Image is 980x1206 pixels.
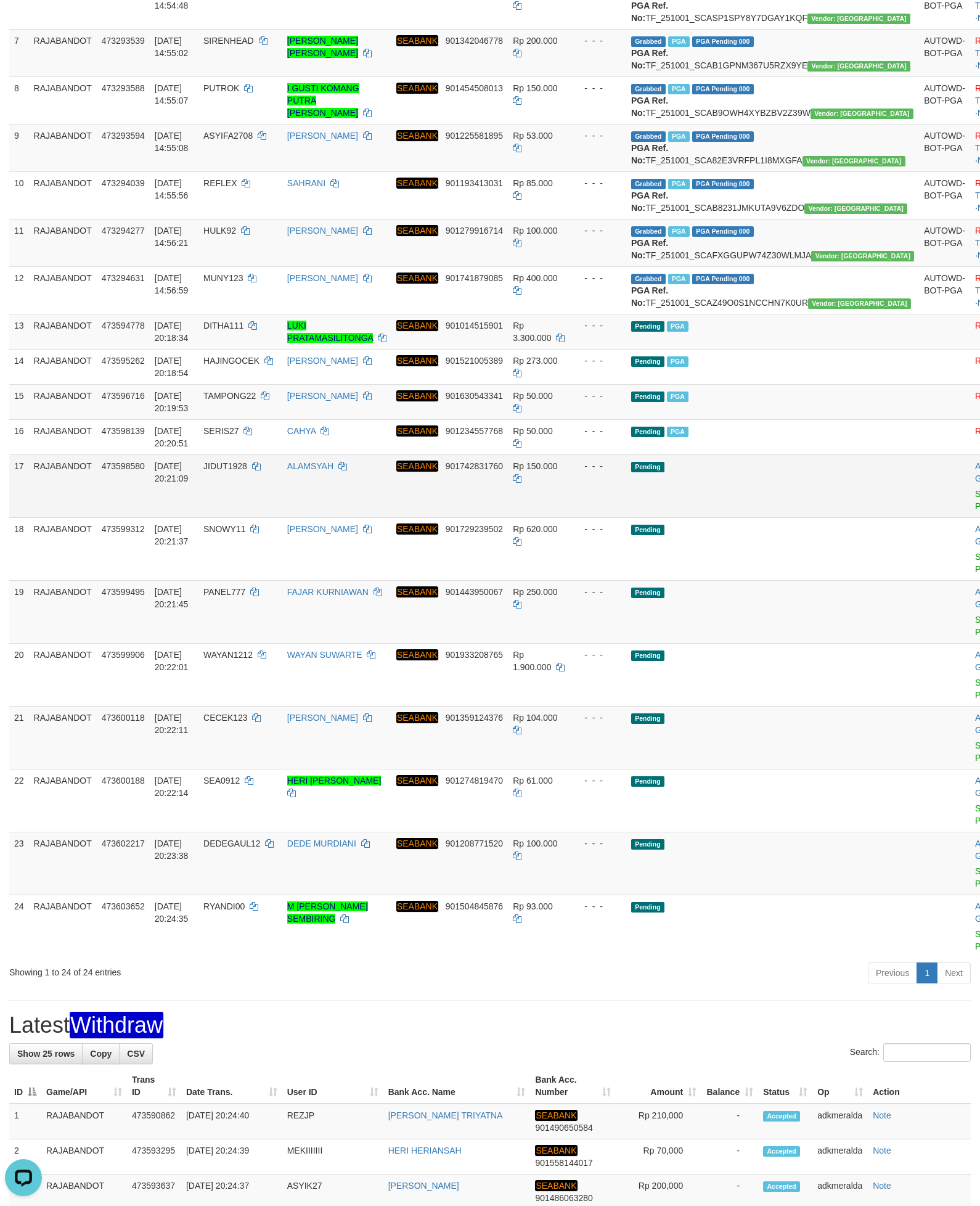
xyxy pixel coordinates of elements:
[396,775,438,786] em: SEABANK
[287,426,316,436] a: CAHYA
[102,776,145,786] span: 473600188
[203,839,261,848] span: DEDEGAUL12
[102,36,145,46] span: 473293539
[9,29,29,76] td: 7
[396,130,438,141] em: SEABANK
[9,1069,41,1104] th: ID: activate to sort column descending
[155,178,189,200] span: [DATE] 14:55:56
[446,226,503,236] span: Copy 901279916714 to clipboard
[155,426,189,448] span: [DATE] 20:20:51
[804,203,907,214] span: Vendor URL: https://secure10.1velocity.biz
[9,384,29,419] td: 15
[513,461,557,471] span: Rp 150.000
[692,226,754,237] span: PGA Pending
[9,1013,971,1038] h1: Latest
[9,124,29,171] td: 9
[29,219,97,266] td: RAJABANDOT
[9,517,29,580] td: 18
[287,461,333,471] a: ALAMSYAH
[383,1069,531,1104] th: Bank Acc. Name: activate to sort column ascending
[668,84,690,94] span: Marked by adkmeralda
[82,1043,120,1064] a: Copy
[631,285,668,308] b: PGA Ref. No:
[868,1069,971,1104] th: Action
[574,355,621,367] div: - - -
[155,83,189,105] span: [DATE] 14:55:07
[513,587,557,597] span: Rp 250.000
[530,1069,616,1104] th: Bank Acc. Number: activate to sort column ascending
[102,321,145,330] span: 473594778
[287,36,358,58] a: [PERSON_NAME] [PERSON_NAME]
[574,224,621,237] div: - - -
[616,1139,701,1175] td: Rp 70,000
[446,524,503,534] span: Copy 901729239502 to clipboard
[9,1139,41,1175] td: 2
[155,321,189,343] span: [DATE] 20:18:34
[535,1123,592,1133] span: Copy 901490650584 to clipboard
[396,273,438,284] em: SEABANK
[203,36,254,46] span: SIRENHEAD
[446,650,503,660] span: Copy 901933208765 to clipboard
[203,650,253,660] span: WAYAN1212
[127,1104,181,1139] td: 473590862
[396,649,438,660] em: SEABANK
[9,580,29,643] td: 19
[388,1110,503,1120] a: [PERSON_NAME] TRIYATNA
[29,454,97,517] td: RAJABANDOT
[631,84,666,94] span: Grabbed
[287,713,358,723] a: [PERSON_NAME]
[203,776,240,786] span: SEA0912
[631,713,664,724] span: Pending
[203,321,243,330] span: DITHA111
[616,1104,701,1139] td: Rp 210,000
[574,460,621,472] div: - - -
[127,1139,181,1175] td: 473593295
[513,650,551,672] span: Rp 1.900.000
[181,1104,282,1139] td: [DATE] 20:24:40
[287,83,359,118] a: I GUSTI KOMANG PUTRA [PERSON_NAME]
[203,426,239,436] span: SERIS27
[9,643,29,706] td: 20
[667,427,688,437] span: PGA
[155,587,189,609] span: [DATE] 20:21:45
[807,61,910,72] span: Vendor URL: https://secure10.1velocity.biz
[9,832,29,895] td: 23
[9,219,29,266] td: 11
[574,900,621,913] div: - - -
[574,272,621,284] div: - - -
[29,643,97,706] td: RAJABANDOT
[102,356,145,366] span: 473595262
[937,962,971,983] a: Next
[102,839,145,848] span: 473602217
[574,649,621,661] div: - - -
[446,587,503,597] span: Copy 901443950067 to clipboard
[535,1110,577,1121] em: SEABANK
[287,273,358,283] a: [PERSON_NAME]
[873,1181,891,1191] a: Note
[203,713,248,723] span: CECEK123
[203,131,253,141] span: ASYIFA2708
[631,588,664,598] span: Pending
[812,1069,868,1104] th: Op: activate to sort column ascending
[692,274,754,284] span: PGA Pending
[17,1049,75,1059] span: Show 25 rows
[668,179,690,189] span: Marked by adkmeralda
[287,226,358,236] a: [PERSON_NAME]
[631,274,666,284] span: Grabbed
[668,131,690,142] span: Marked by adkmeralda
[631,776,664,787] span: Pending
[282,1069,383,1104] th: User ID: activate to sort column ascending
[574,523,621,535] div: - - -
[692,84,754,94] span: PGA Pending
[155,356,189,378] span: [DATE] 20:18:54
[631,321,664,332] span: Pending
[287,587,369,597] a: FAJAR KURNIAWAN
[616,1069,701,1104] th: Amount: activate to sort column ascending
[535,1158,592,1168] span: Copy 901558144017 to clipboard
[574,35,621,47] div: - - -
[811,109,913,119] span: Vendor URL: https://secure10.1velocity.biz
[9,349,29,384] td: 14
[287,178,325,188] a: SAHRANI
[446,83,503,93] span: Copy 901454508013 to clipboard
[396,586,438,597] em: SEABANK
